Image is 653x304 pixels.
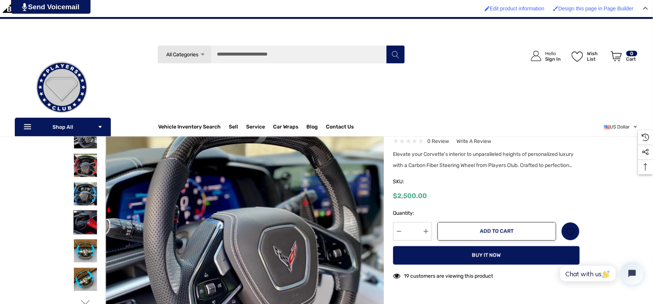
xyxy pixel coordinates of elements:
[638,163,653,171] svg: Top
[485,6,490,11] img: Enabled brush for product edit
[74,211,97,234] img: Corvette C8 Steering Wheel
[626,51,637,56] p: 0
[566,227,575,236] svg: Wish List
[587,51,607,62] p: Wish List
[643,7,648,10] img: Close Admin Bar
[326,124,354,132] a: Contact Us
[307,124,318,132] a: Blog
[457,138,492,145] span: Write a Review
[553,6,558,11] img: Enabled brush for page builder edit.
[572,51,583,62] svg: Wish List
[568,43,608,69] a: Wish List Wish List
[550,2,637,15] a: Enabled brush for page builder edit. Design this page in Page Builder
[200,52,205,57] svg: Icon Arrow Down
[157,45,211,64] a: All Categories Icon Arrow Down Icon Arrow Up
[74,268,97,291] img: Corvette C8 Steering Wheel
[438,222,556,241] button: Add to Cart
[626,56,637,62] p: Cart
[273,124,299,132] span: Car Wraps
[611,51,622,61] svg: Review Your Cart
[561,222,580,241] a: Wish List
[531,51,541,61] svg: Icon User Account
[386,45,405,64] button: Search
[523,43,565,69] a: Sign in
[393,151,574,168] span: Elevate your Corvette's interior to unparalleled heights of personalized luxury with a Carbon Fib...
[22,3,27,11] img: PjwhLS0gR2VuZXJhdG9yOiBHcmF2aXQuaW8gLS0+PHN2ZyB4bWxucz0iaHR0cDovL3d3dy53My5vcmcvMjAwMC9zdmciIHhtb...
[23,123,34,131] svg: Icon Line
[74,125,97,148] img: Corvette Steering Wheel
[490,6,545,11] span: Edit product information
[552,256,650,291] iframe: Tidio Chat
[74,239,97,263] img: Corvette C8 Steering Wheel
[393,269,493,281] div: 19 customers are viewing this product
[428,137,449,146] span: 0 review
[545,51,561,56] p: Hello
[229,124,238,132] span: Sell
[393,209,432,218] label: Quantity:
[15,118,111,136] p: Shop All
[642,134,649,141] svg: Recently Viewed
[604,120,638,134] a: USD
[98,124,103,130] svg: Icon Arrow Down
[229,120,246,134] a: Sell
[481,2,548,15] a: Enabled brush for product edit Edit product information
[166,51,198,58] span: All Categories
[74,182,97,206] img: Corvette C8 Steering Wheel
[246,124,265,132] a: Service
[393,192,427,200] span: $2,500.00
[558,6,633,11] span: Design this page in Page Builder
[608,43,638,72] a: Cart with 0 items
[642,148,649,156] svg: Social Media
[545,56,561,62] p: Sign In
[159,124,221,132] a: Vehicle Inventory Search
[74,154,97,177] img: Corvette C8 Steering Wheel
[393,177,430,187] span: SKU:
[393,246,580,265] button: Buy it now
[457,137,492,146] a: Write a Review
[25,50,99,124] img: Players Club | Cars For Sale
[273,120,307,134] a: Car Wraps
